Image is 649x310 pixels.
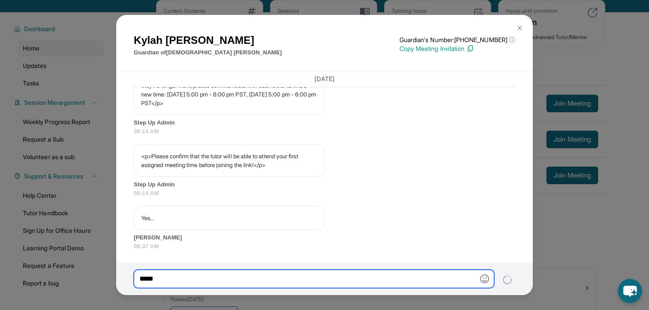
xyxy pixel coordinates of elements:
[134,127,515,136] span: 08:14 AM
[480,274,489,283] img: Emoji
[399,36,515,44] p: Guardian's Number: [PHONE_NUMBER]
[141,152,317,169] p: <p>Please confirm that the tutor will be able to attend your first assigned meeting time before j...
[134,118,515,127] span: Step Up Admin
[134,32,282,48] h1: Kylah [PERSON_NAME]
[466,45,474,53] img: Copy Icon
[134,180,515,189] span: Step Up Admin
[134,75,515,83] h3: [DATE]
[399,44,515,53] p: Copy Meeting Invitation
[134,242,515,251] span: 08:37 AM
[134,48,282,57] p: Guardian of [DEMOGRAPHIC_DATA] [PERSON_NAME]
[141,72,317,107] p: <p>We have set up weekly assigned meeting times for both of you. If they no longer work, please c...
[134,233,515,242] span: [PERSON_NAME]
[516,25,523,32] img: Close Icon
[618,279,642,303] button: chat-button
[509,36,515,44] span: ⓘ
[134,189,515,198] span: 08:14 AM
[141,214,317,222] p: Yes...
